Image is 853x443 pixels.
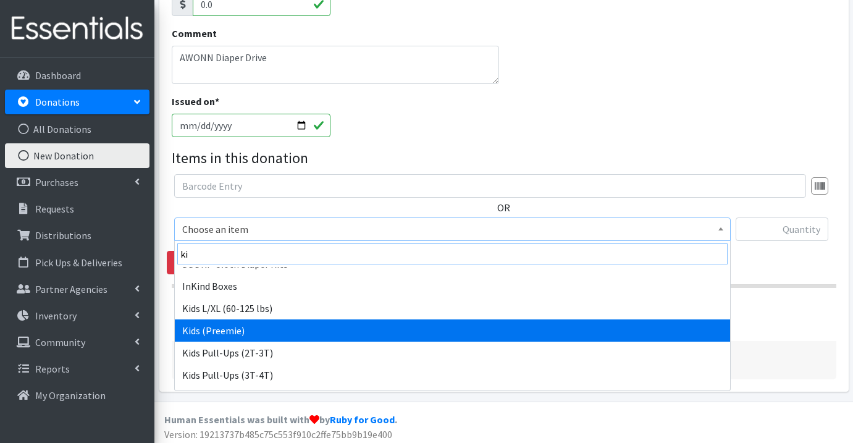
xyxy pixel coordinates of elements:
li: Kids (Preemie) [175,319,730,342]
a: Requests [5,196,149,221]
p: Purchases [35,176,78,188]
p: Dashboard [35,69,81,82]
input: Quantity [736,217,828,241]
input: Barcode Entry [174,174,806,198]
strong: Human Essentials was built with by . [164,413,397,426]
a: Remove [167,251,229,274]
label: Comment [172,26,217,41]
p: Community [35,336,85,348]
p: My Organization [35,389,106,402]
a: All Donations [5,117,149,141]
li: Kids Pull-Ups (4T-5T) [175,386,730,408]
p: Pick Ups & Deliveries [35,256,122,269]
a: Pick Ups & Deliveries [5,250,149,275]
abbr: required [215,95,219,108]
a: New Donation [5,143,149,168]
legend: Items in this donation [172,147,836,169]
p: Reports [35,363,70,375]
span: Choose an item [182,221,723,238]
span: Version: 19213737b485c75c553f910c2ffe75bb9b19e400 [164,428,392,441]
a: Donations [5,90,149,114]
img: HumanEssentials [5,8,149,49]
li: Kids Pull-Ups (2T-3T) [175,342,730,364]
li: Kids Pull-Ups (3T-4T) [175,364,730,386]
li: InKind Boxes [175,275,730,297]
p: Partner Agencies [35,283,107,295]
p: Inventory [35,310,77,322]
li: Kids L/XL (60-125 lbs) [175,297,730,319]
p: Donations [35,96,80,108]
p: Distributions [35,229,91,242]
a: Distributions [5,223,149,248]
a: Dashboard [5,63,149,88]
a: Purchases [5,170,149,195]
a: My Organization [5,383,149,408]
a: Reports [5,357,149,381]
a: Community [5,330,149,355]
label: Issued on [172,94,219,109]
span: Choose an item [174,217,731,241]
label: OR [497,200,510,215]
a: Ruby for Good [330,413,395,426]
a: Partner Agencies [5,277,149,302]
p: Requests [35,203,74,215]
a: Inventory [5,303,149,328]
